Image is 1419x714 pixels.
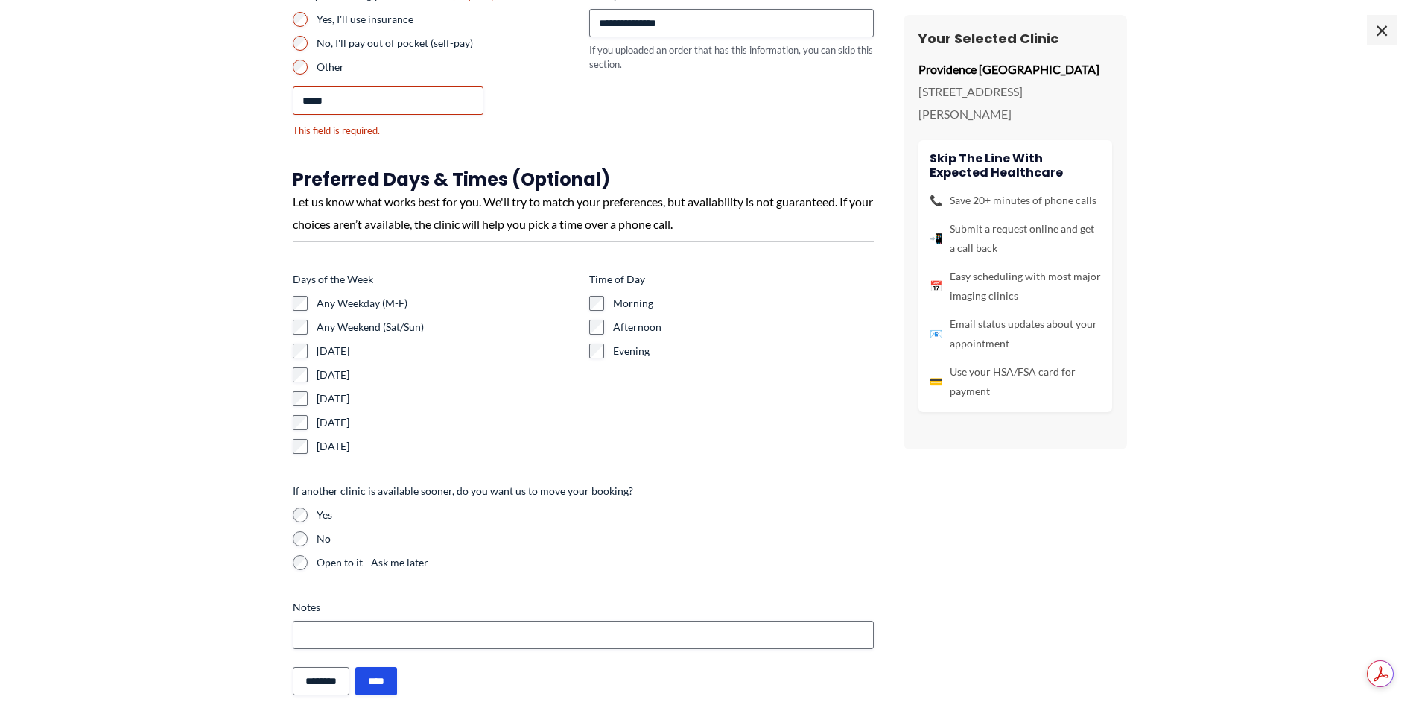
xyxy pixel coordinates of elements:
[293,86,483,115] input: Other Choice, please specify
[930,191,942,210] span: 📞
[293,272,373,287] legend: Days of the Week
[293,191,874,235] div: Let us know what works best for you. We'll try to match your preferences, but availability is not...
[293,168,874,191] h3: Preferred Days & Times (Optional)
[317,12,577,27] label: Yes, I'll use insurance
[317,555,874,570] label: Open to it - Ask me later
[293,124,577,138] div: This field is required.
[918,58,1112,80] p: Providence [GEOGRAPHIC_DATA]
[1367,15,1397,45] span: ×
[317,320,577,335] label: Any Weekend (Sat/Sun)
[589,43,874,71] div: If you uploaded an order that has this information, you can skip this section.
[918,80,1112,124] p: [STREET_ADDRESS][PERSON_NAME]
[930,219,1101,258] li: Submit a request online and get a call back
[317,531,874,546] label: No
[930,315,1101,353] li: Email status updates about your appointment
[930,277,942,296] span: 📅
[930,372,942,391] span: 💳
[918,30,1112,47] h3: Your Selected Clinic
[930,151,1101,180] h4: Skip the line with Expected Healthcare
[317,391,577,406] label: [DATE]
[613,296,874,311] label: Morning
[930,324,942,344] span: 📧
[293,484,633,499] legend: If another clinic is available sooner, do you want us to move your booking?
[317,344,577,358] label: [DATE]
[930,229,942,248] span: 📲
[317,367,577,382] label: [DATE]
[317,296,577,311] label: Any Weekday (M-F)
[613,344,874,358] label: Evening
[613,320,874,335] label: Afternoon
[930,267,1101,306] li: Easy scheduling with most major imaging clinics
[930,191,1101,210] li: Save 20+ minutes of phone calls
[317,36,577,51] label: No, I'll pay out of pocket (self-pay)
[293,600,874,615] label: Notes
[317,415,577,430] label: [DATE]
[317,439,577,454] label: [DATE]
[317,508,874,522] label: Yes
[930,362,1101,401] li: Use your HSA/FSA card for payment
[317,60,577,75] label: Other
[589,272,645,287] legend: Time of Day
